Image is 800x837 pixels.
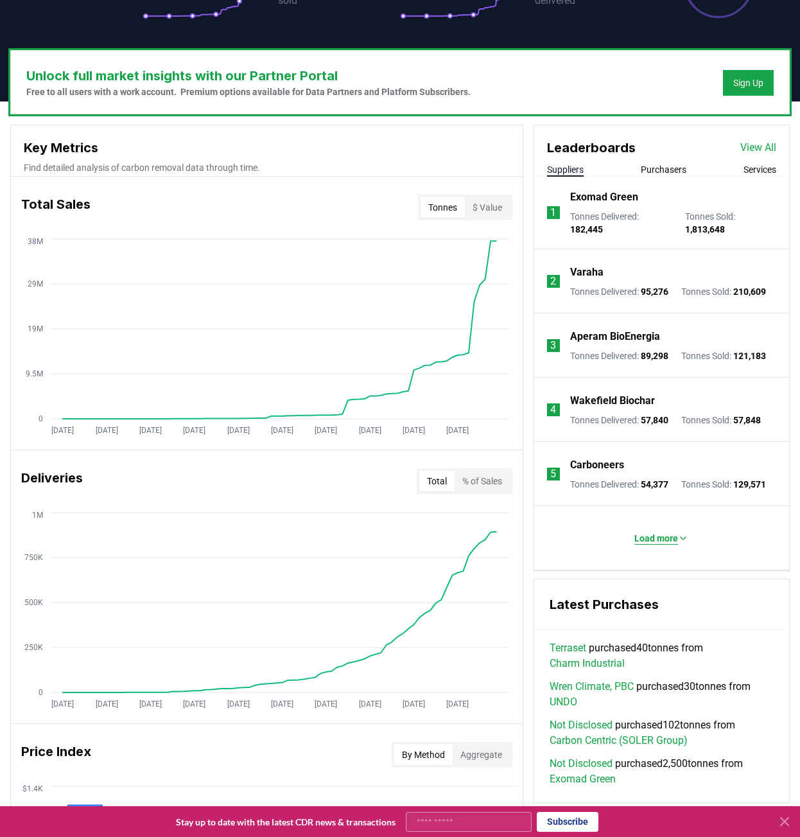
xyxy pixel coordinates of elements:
[24,643,43,652] tspan: 250K
[24,138,510,157] h3: Key Metrics
[421,197,465,218] button: Tonnes
[550,718,613,733] a: Not Disclosed
[570,478,668,491] p: Tonnes Delivered :
[743,163,776,176] button: Services
[641,479,668,489] span: 54,377
[183,426,205,435] tspan: [DATE]
[550,205,556,220] p: 1
[403,700,425,709] tspan: [DATE]
[570,457,624,473] a: Carboneers
[641,415,668,425] span: 57,840
[550,656,625,671] a: Charm Industrial
[570,349,668,362] p: Tonnes Delivered :
[641,163,686,176] button: Purchasers
[26,66,471,85] h3: Unlock full market insights with our Partner Portal
[685,210,776,236] p: Tonnes Sold :
[419,471,455,491] button: Total
[641,286,668,297] span: 95,276
[315,426,337,435] tspan: [DATE]
[550,733,688,748] a: Carbon Centric (SOLER Group)
[570,265,604,280] a: Varaha
[21,742,91,768] h3: Price Index
[51,700,74,709] tspan: [DATE]
[570,414,668,427] p: Tonnes Delivered :
[183,700,205,709] tspan: [DATE]
[570,210,673,236] p: Tonnes Delivered :
[733,351,766,361] span: 121,183
[550,771,616,787] a: Exomad Green
[550,679,634,694] a: Wren Climate, PBC
[139,426,162,435] tspan: [DATE]
[28,279,43,288] tspan: 29M
[359,700,381,709] tspan: [DATE]
[403,426,425,435] tspan: [DATE]
[96,700,118,709] tspan: [DATE]
[685,224,725,234] span: 1,813,648
[550,402,556,418] p: 4
[740,140,776,155] a: View All
[570,393,655,409] a: Wakefield Biochar
[570,224,603,234] span: 182,445
[39,414,43,423] tspan: 0
[547,163,584,176] button: Suppliers
[733,415,761,425] span: 57,848
[550,640,774,671] span: purchased 40 tonnes from
[733,286,766,297] span: 210,609
[641,351,668,361] span: 89,298
[681,285,766,298] p: Tonnes Sold :
[446,700,469,709] tspan: [DATE]
[21,468,83,494] h3: Deliveries
[547,138,636,157] h3: Leaderboards
[550,718,774,748] span: purchased 102 tonnes from
[550,679,774,710] span: purchased 30 tonnes from
[455,471,510,491] button: % of Sales
[681,478,766,491] p: Tonnes Sold :
[550,694,577,710] a: UNDO
[550,338,556,353] p: 3
[26,369,43,378] tspan: 9.5M
[570,189,638,205] a: Exomad Green
[271,426,293,435] tspan: [DATE]
[24,161,510,174] p: Find detailed analysis of carbon removal data through time.
[39,688,43,697] tspan: 0
[733,76,763,89] a: Sign Up
[723,70,774,96] button: Sign Up
[28,324,43,333] tspan: 19M
[271,700,293,709] tspan: [DATE]
[315,700,337,709] tspan: [DATE]
[359,426,381,435] tspan: [DATE]
[733,479,766,489] span: 129,571
[21,195,91,220] h3: Total Sales
[550,466,556,482] p: 5
[51,426,74,435] tspan: [DATE]
[681,414,761,427] p: Tonnes Sold :
[550,274,556,289] p: 2
[28,237,43,246] tspan: 38M
[550,595,774,614] h3: Latest Purchases
[681,349,766,362] p: Tonnes Sold :
[550,756,613,771] a: Not Disclosed
[24,598,43,607] tspan: 500K
[24,553,43,562] tspan: 750K
[227,700,250,709] tspan: [DATE]
[22,784,43,793] tspan: $1.4K
[453,744,510,765] button: Aggregate
[26,85,471,98] p: Free to all users with a work account. Premium options available for Data Partners and Platform S...
[139,700,162,709] tspan: [DATE]
[570,285,668,298] p: Tonnes Delivered :
[227,426,250,435] tspan: [DATE]
[550,756,774,787] span: purchased 2,500 tonnes from
[394,744,453,765] button: By Method
[570,329,660,344] a: Aperam BioEnergia
[624,525,699,551] button: Load more
[550,640,586,656] a: Terraset
[96,426,118,435] tspan: [DATE]
[465,197,510,218] button: $ Value
[446,426,469,435] tspan: [DATE]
